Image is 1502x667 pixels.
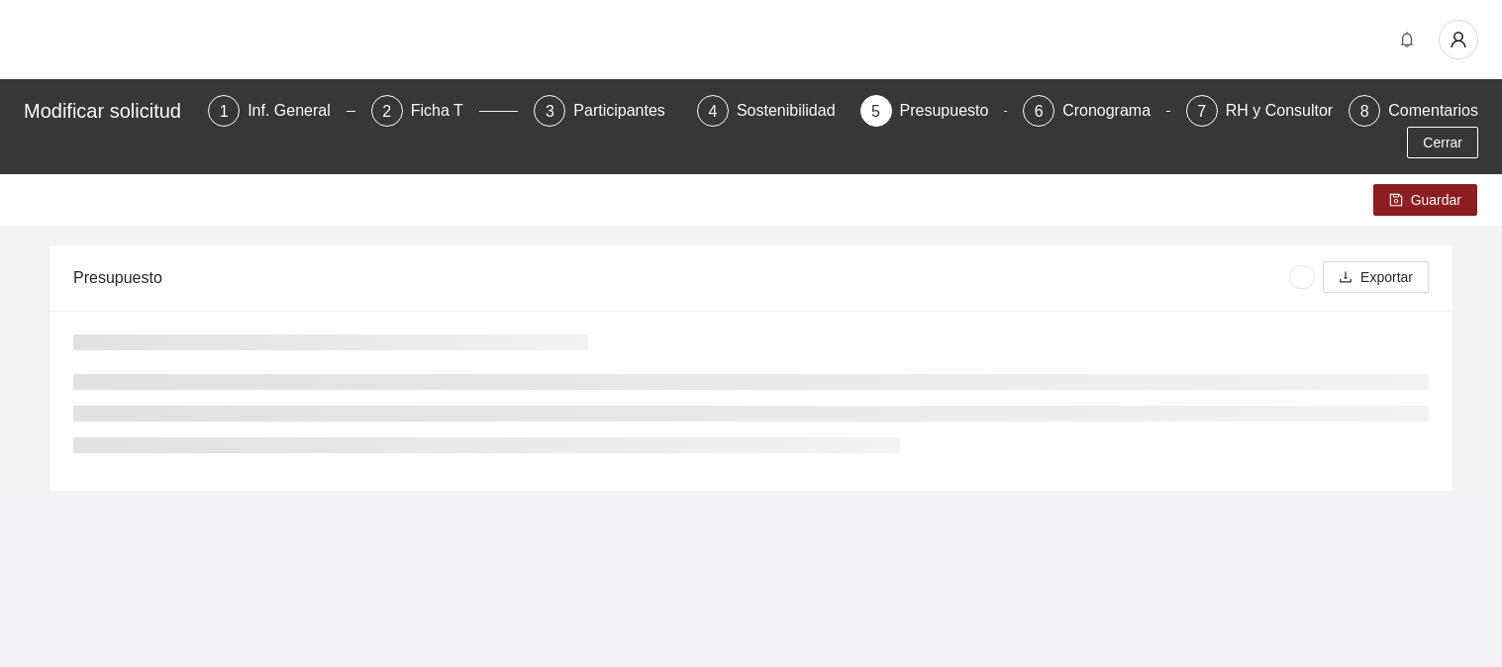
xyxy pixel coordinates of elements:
[1440,31,1477,48] span: user
[1391,24,1423,55] button: bell
[73,249,1289,306] div: Presupuesto
[24,95,196,127] div: Modificar solicitud
[1373,184,1477,216] button: saveGuardar
[208,95,355,127] div: 1Inf. General
[546,103,554,120] span: 3
[1023,95,1170,127] div: 6Cronograma
[871,103,880,120] span: 5
[534,95,681,127] div: 3Participantes
[382,103,391,120] span: 2
[573,95,681,127] div: Participantes
[1423,132,1462,153] span: Cerrar
[1323,261,1429,293] button: downloadExportar
[1197,103,1206,120] span: 7
[1226,95,1365,127] div: RH y Consultores
[371,95,519,127] div: 2Ficha T
[1392,32,1422,48] span: bell
[1349,95,1478,127] div: 8Comentarios
[1360,103,1369,120] span: 8
[1407,127,1478,158] button: Cerrar
[697,95,845,127] div: 4Sostenibilidad
[1439,20,1478,59] button: user
[708,103,717,120] span: 4
[1339,270,1352,286] span: download
[248,95,347,127] div: Inf. General
[900,95,1005,127] div: Presupuesto
[411,95,479,127] div: Ficha T
[1388,95,1478,127] div: Comentarios
[1360,266,1413,288] span: Exportar
[1062,95,1166,127] div: Cronograma
[1389,193,1403,209] span: save
[860,95,1008,127] div: 5Presupuesto
[1411,189,1461,211] span: Guardar
[1035,103,1044,120] span: 6
[220,103,229,120] span: 1
[737,95,851,127] div: Sostenibilidad
[1186,95,1334,127] div: 7RH y Consultores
